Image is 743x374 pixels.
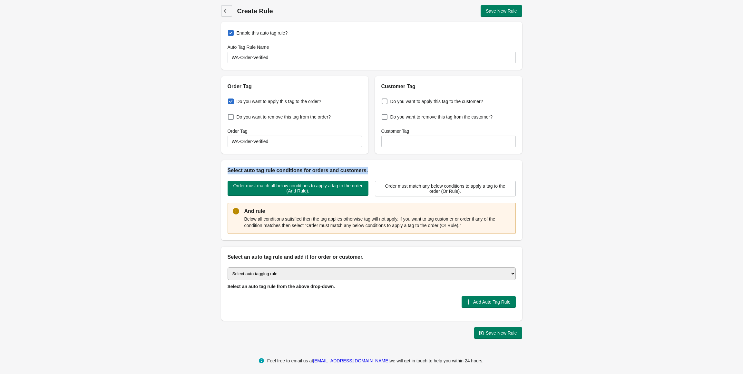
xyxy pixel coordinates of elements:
[381,128,409,134] label: Customer Tag
[228,284,335,289] span: Select an auto tag rule from the above drop-down.
[313,358,389,363] a: [EMAIL_ADDRESS][DOMAIN_NAME]
[237,114,331,120] span: Do you want to remove this tag from the order?
[267,357,484,365] div: Feel free to email us at we will get in touch to help you within 24 hours.
[228,83,362,90] h2: Order Tag
[486,330,517,336] span: Save New Rule
[228,253,516,261] h2: Select an auto tag rule and add it for order or customer.
[228,128,248,134] label: Order Tag
[233,183,363,193] span: Order must match all below conditions to apply a tag to the order (And Rule).
[473,299,511,305] span: Add Auto Tag Rule
[481,5,522,17] button: Save New Rule
[237,6,372,16] h1: Create Rule
[380,183,510,194] span: Order must match any below conditions to apply a tag to the order (Or Rule).
[375,181,516,196] button: Order must match any below conditions to apply a tag to the order (Or Rule).
[474,327,522,339] button: Save New Rule
[390,114,493,120] span: Do you want to remove this tag from the customer?
[462,296,516,308] button: Add Auto Tag Rule
[381,83,516,90] h2: Customer Tag
[228,44,269,50] label: Auto Tag Rule Name
[390,98,483,105] span: Do you want to apply this tag to the customer?
[237,98,321,105] span: Do you want to apply this tag to the order?
[228,181,368,196] button: Order must match all below conditions to apply a tag to the order (And Rule).
[237,30,288,36] span: Enable this auto tag rule?
[228,167,516,174] h2: Select auto tag rule conditions for orders and customers.
[486,8,517,14] span: Save New Rule
[244,207,511,215] p: And rule
[244,216,511,229] p: Below all conditions satisfied then the tag applies otherwise tag will not apply. if you want to ...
